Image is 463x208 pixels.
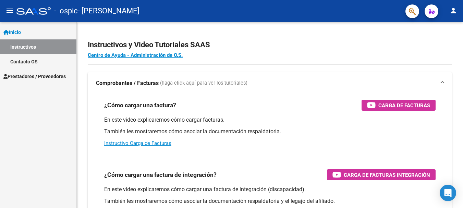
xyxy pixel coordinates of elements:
span: Prestadores / Proveedores [3,73,66,80]
h3: ¿Cómo cargar una factura de integración? [104,170,217,180]
mat-icon: menu [5,7,14,15]
button: Carga de Facturas [362,100,436,111]
span: - ospic [54,3,78,19]
p: En este video explicaremos cómo cargar facturas. [104,116,436,124]
a: Instructivo Carga de Facturas [104,140,171,146]
span: (haga click aquí para ver los tutoriales) [160,79,247,87]
span: - [PERSON_NAME] [78,3,139,19]
p: También les mostraremos cómo asociar la documentación respaldatoria y el legajo del afiliado. [104,197,436,205]
div: Open Intercom Messenger [440,185,456,201]
a: Centro de Ayuda - Administración de O.S. [88,52,183,58]
span: Inicio [3,28,21,36]
h3: ¿Cómo cargar una factura? [104,100,176,110]
p: En este video explicaremos cómo cargar una factura de integración (discapacidad). [104,186,436,193]
p: También les mostraremos cómo asociar la documentación respaldatoria. [104,128,436,135]
strong: Comprobantes / Facturas [96,79,159,87]
mat-icon: person [449,7,458,15]
span: Carga de Facturas [378,101,430,110]
mat-expansion-panel-header: Comprobantes / Facturas (haga click aquí para ver los tutoriales) [88,72,452,94]
span: Carga de Facturas Integración [344,171,430,179]
h2: Instructivos y Video Tutoriales SAAS [88,38,452,51]
button: Carga de Facturas Integración [327,169,436,180]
